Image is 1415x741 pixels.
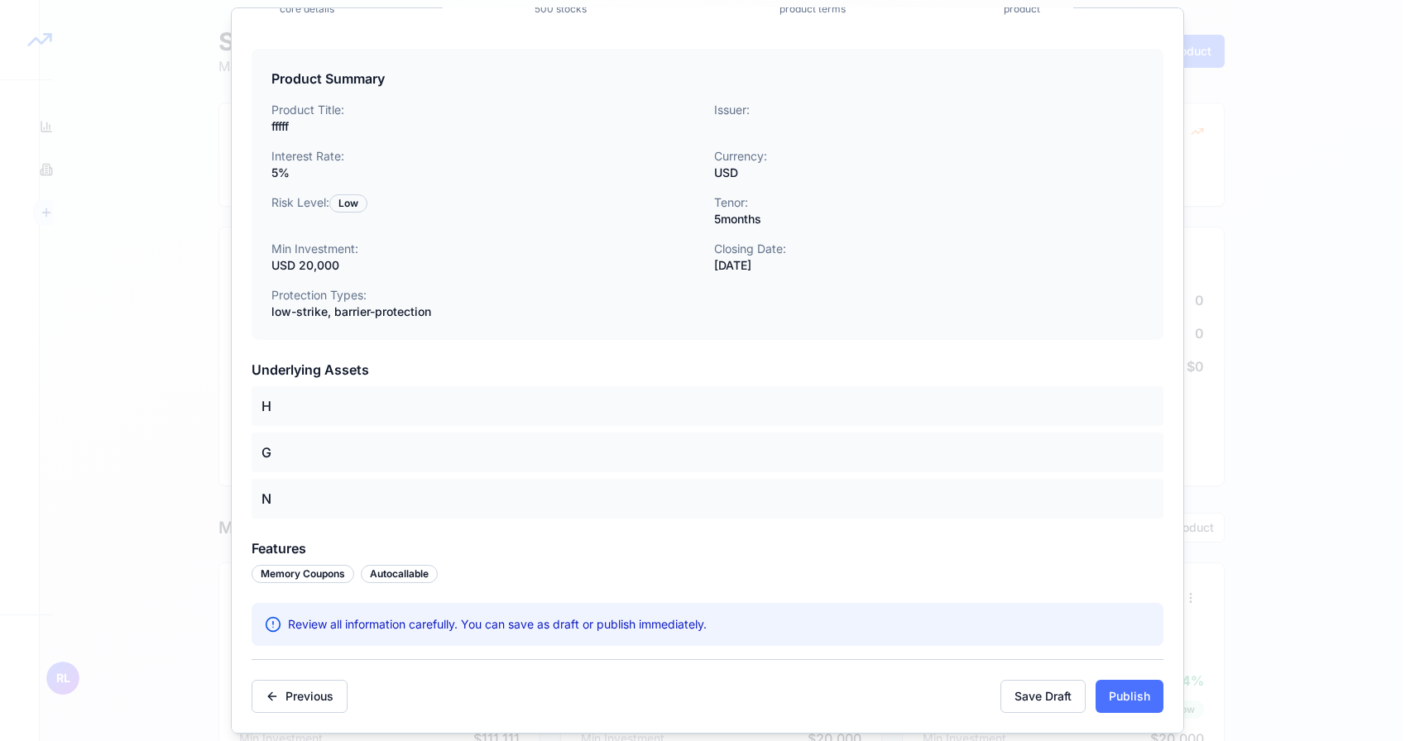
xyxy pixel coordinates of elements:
[714,195,748,209] span: Tenor:
[271,69,1144,88] h3: Product Summary
[714,165,1144,181] p: USD
[261,490,271,507] span: N
[271,257,701,274] p: USD 20,000
[714,103,750,117] span: Issuer:
[271,118,701,135] p: fffff
[361,565,438,583] div: Autocallable
[252,538,1163,558] h4: Features
[288,616,707,633] p: Review all information carefully. You can save as draft or publish immediately.
[261,444,271,461] span: G
[252,565,354,583] div: Memory Coupons
[329,194,367,213] div: low
[271,149,344,163] span: Interest Rate:
[271,165,701,181] p: 5 %
[261,398,271,414] span: H
[271,288,367,302] span: Protection Types:
[271,304,701,320] p: low-strike, barrier-protection
[271,241,358,256] span: Min Investment:
[714,149,767,163] span: Currency:
[714,241,786,256] span: Closing Date:
[252,360,1163,380] h4: Underlying Assets
[271,195,329,209] span: Risk Level:
[714,211,1144,227] p: 5 months
[1000,680,1086,713] button: Save Draft
[714,257,1144,274] p: [DATE]
[1096,680,1163,713] button: Publish
[271,103,344,117] span: Product Title:
[252,680,348,713] button: Previous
